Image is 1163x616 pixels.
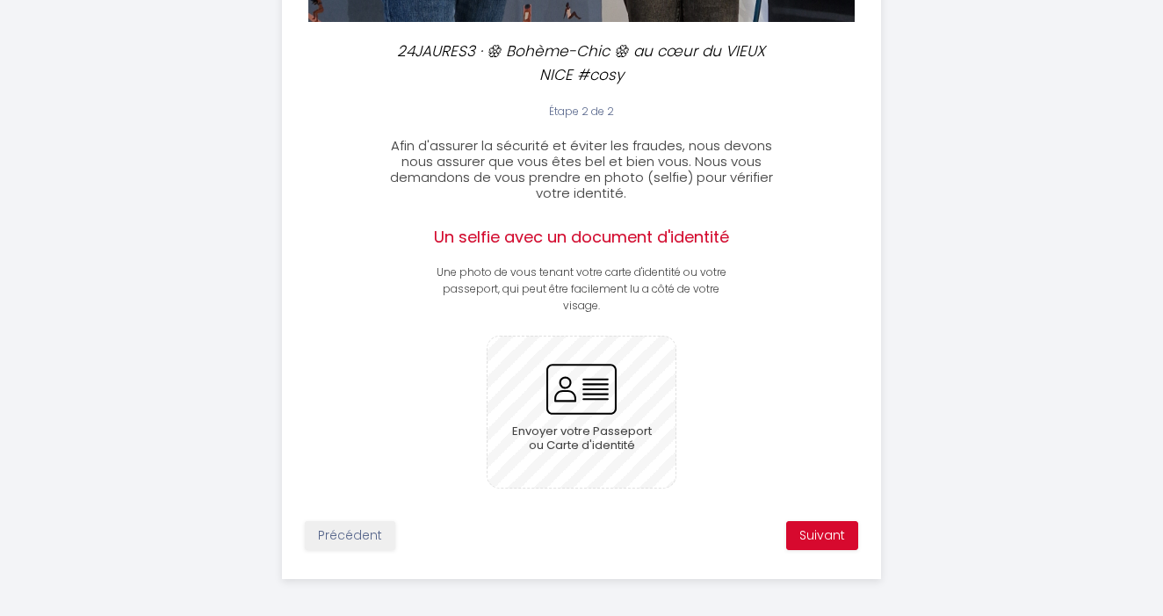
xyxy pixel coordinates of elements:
h2: Un selfie avec un document d'identité [432,228,731,247]
p: 24JAURES3 · 🏵 Bohème-Chic 🏵 au cœur du VIEUX NICE #cosy [394,40,769,86]
button: Suivant [786,521,858,551]
p: Une photo de vous tenant votre carte d'identité ou votre passeport, qui peut être facilement lu a... [432,265,731,315]
span: Étape 2 de 2 [549,104,614,119]
button: Précédent [305,521,395,551]
span: Afin d'assurer la sécurité et éviter les fraudes, nous devons nous assurer que vous êtes bel et b... [390,136,773,202]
